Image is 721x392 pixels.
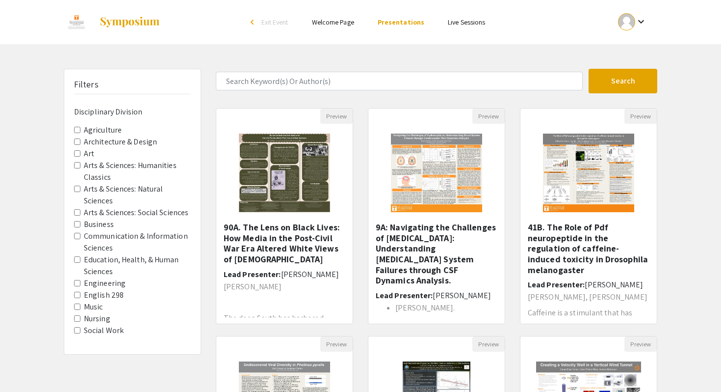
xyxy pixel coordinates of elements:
[472,336,505,352] button: Preview
[74,107,191,116] h6: Disciplinary Division
[7,348,42,385] iframe: Chat
[585,280,643,290] span: [PERSON_NAME]
[281,269,339,280] span: [PERSON_NAME]
[84,230,191,254] label: Communication & Information Sciences
[472,109,505,124] button: Preview
[84,136,157,148] label: Architecture & Design
[624,336,657,352] button: Preview
[635,16,647,28] mat-icon: Expand account dropdown
[84,160,191,183] label: Arts & Sciences: Humanities Classics
[448,18,485,27] a: Live Sessions
[74,79,99,90] h5: Filters
[224,222,345,264] h5: 90A. The Lens on Black Lives: How Media in the Post-Civil War Era Altered White Views of [DEMOGRA...
[533,124,644,222] img: <p>41B. The Role of Pdf neuropeptide in the regulation of caffeine-induced toxicity in Drosophila...
[84,148,94,160] label: Art
[224,314,345,346] p: The deep South has harbored discrimination towards [DEMOGRAPHIC_DATA] for hundreds of years;...
[376,291,497,300] h6: Lead Presenter:
[84,254,191,278] label: Education, Health, & Human Sciences
[608,11,657,33] button: Expand account dropdown
[251,19,257,25] div: arrow_back_ios
[224,270,345,279] h6: Lead Presenter:
[520,108,657,324] div: Open Presentation <p>41B. The Role of Pdf neuropeptide in the regulation of caffeine-induced toxi...
[84,207,188,219] label: Arts & Sciences: Social Sciences
[84,325,124,336] label: Social Work
[378,18,424,27] a: Presentations
[224,283,345,291] p: [PERSON_NAME]
[64,10,160,34] a: EUReCA 2024
[229,124,340,222] img: <p>90A. The Lens on Black Lives: How Media in the Post-Civil War Era Altered White Views of Afric...
[99,16,160,28] img: Symposium by ForagerOne
[84,278,126,289] label: Engineering
[395,304,497,312] li: [PERSON_NAME].
[624,109,657,124] button: Preview
[84,301,103,313] label: Music
[84,313,110,325] label: Nursing
[381,124,492,222] img: <p>9A: <span style="color: rgb(31, 31, 31);">Navigating the Challenges of Hydrocephalus: Understa...
[528,280,649,289] h6: Lead Presenter:
[84,289,124,301] label: English 298
[84,124,122,136] label: Agriculture
[84,183,191,207] label: Arts & Sciences: Natural Sciences
[261,18,288,27] span: Exit Event
[320,109,353,124] button: Preview
[216,72,583,90] input: Search Keyword(s) Or Author(s)
[312,18,354,27] a: Welcome Page
[368,108,505,324] div: Open Presentation <p>9A: <span style="color: rgb(31, 31, 31);">Navigating the Challenges of Hydro...
[320,336,353,352] button: Preview
[528,293,649,301] p: [PERSON_NAME], [PERSON_NAME]
[528,222,649,275] h5: 41B. The Role of Pdf neuropeptide in the regulation of caffeine-induced toxicity in Drosophila me...
[589,69,657,93] button: Search
[376,222,497,286] h5: 9A: Navigating the Challenges of [MEDICAL_DATA]: Understanding [MEDICAL_DATA] System Failures thr...
[64,10,89,34] img: EUReCA 2024
[84,219,114,230] label: Business
[216,108,353,324] div: Open Presentation <p>90A. The Lens on Black Lives: How Media in the Post-Civil War Era Altered Wh...
[528,309,649,333] p: Caffeine is a stimulant that has been heavily scrutinized due to its effect on our daily lives. ...
[433,290,490,301] span: [PERSON_NAME]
